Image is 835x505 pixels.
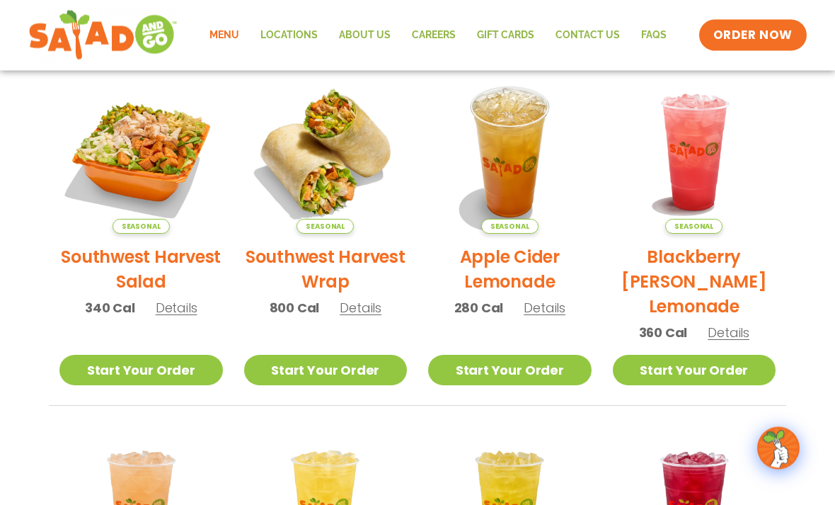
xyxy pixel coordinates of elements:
h2: Southwest Harvest Salad [59,245,223,295]
a: Locations [250,19,328,52]
span: Seasonal [113,220,170,234]
a: FAQs [630,19,677,52]
span: 800 Cal [270,299,320,318]
a: Start Your Order [244,356,408,386]
span: 360 Cal [639,324,688,343]
nav: Menu [199,19,677,52]
span: ORDER NOW [713,27,793,44]
a: ORDER NOW [699,20,807,51]
h2: Apple Cider Lemonade [428,245,592,295]
span: Seasonal [665,220,722,234]
a: Menu [199,19,250,52]
img: Product photo for Apple Cider Lemonade [428,71,592,234]
a: About Us [328,19,401,52]
span: 280 Cal [454,299,504,318]
a: Careers [401,19,466,52]
a: GIFT CARDS [466,19,545,52]
h2: Blackberry [PERSON_NAME] Lemonade [613,245,776,319]
a: Start Your Order [59,356,223,386]
span: Details [340,300,381,317]
span: Seasonal [296,220,354,234]
span: Seasonal [481,220,539,234]
a: Contact Us [545,19,630,52]
img: new-SAG-logo-768×292 [28,7,178,64]
span: Details [524,300,565,317]
a: Start Your Order [613,356,776,386]
img: Product photo for Southwest Harvest Wrap [244,71,408,234]
span: 340 Cal [85,299,135,318]
img: Product photo for Southwest Harvest Salad [59,71,223,234]
a: Start Your Order [428,356,592,386]
img: wpChatIcon [759,429,798,468]
span: Details [708,324,749,342]
span: Details [156,300,197,317]
img: Product photo for Blackberry Bramble Lemonade [613,71,776,234]
h2: Southwest Harvest Wrap [244,245,408,295]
